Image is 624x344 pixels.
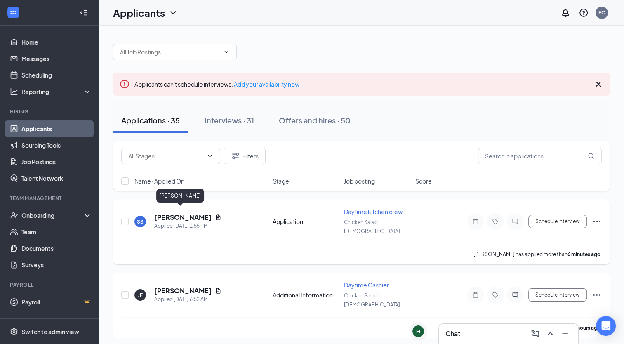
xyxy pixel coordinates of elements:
[21,328,79,336] div: Switch to admin view
[154,213,212,222] h5: [PERSON_NAME]
[528,215,587,228] button: Schedule Interview
[134,177,184,185] span: Name · Applied On
[344,219,400,234] span: Chicken Salad [DEMOGRAPHIC_DATA]
[168,8,178,18] svg: ChevronDown
[215,214,221,221] svg: Document
[445,329,460,338] h3: Chat
[344,292,400,308] span: Chicken Salad [DEMOGRAPHIC_DATA]
[120,79,130,89] svg: Error
[567,251,600,257] b: 6 minutes ago
[156,189,204,203] div: [PERSON_NAME]
[510,292,520,298] svg: ActiveChat
[416,328,420,335] div: FI
[344,208,403,215] span: Daytime kitchen crew
[234,80,299,88] a: Add your availability now
[21,137,92,153] a: Sourcing Tools
[21,34,92,50] a: Home
[205,115,254,125] div: Interviews · 31
[415,177,432,185] span: Score
[596,316,616,336] div: Open Intercom Messenger
[138,292,143,299] div: JF
[21,240,92,257] a: Documents
[529,327,542,340] button: ComposeMessage
[490,292,500,298] svg: Tag
[273,177,289,185] span: Stage
[21,120,92,137] a: Applicants
[560,8,570,18] svg: Notifications
[121,115,180,125] div: Applications · 35
[593,79,603,89] svg: Cross
[215,287,221,294] svg: Document
[80,9,88,17] svg: Collapse
[21,87,92,96] div: Reporting
[273,291,339,299] div: Additional Information
[21,67,92,83] a: Scheduling
[21,50,92,67] a: Messages
[154,286,212,295] h5: [PERSON_NAME]
[10,211,18,219] svg: UserCheck
[273,217,339,226] div: Application
[573,325,600,331] b: 7 hours ago
[21,153,92,170] a: Job Postings
[10,328,18,336] svg: Settings
[134,80,299,88] span: Applicants can't schedule interviews.
[154,295,221,304] div: Applied [DATE] 6:52 AM
[231,151,240,161] svg: Filter
[598,9,605,16] div: EC
[592,290,602,300] svg: Ellipses
[471,292,480,298] svg: Note
[545,329,555,339] svg: ChevronUp
[10,195,90,202] div: Team Management
[471,218,480,225] svg: Note
[21,257,92,273] a: Surveys
[128,151,203,160] input: All Stages
[113,6,165,20] h1: Applicants
[473,251,602,258] p: [PERSON_NAME] has applied more than .
[10,108,90,115] div: Hiring
[588,153,594,159] svg: MagnifyingGlass
[579,8,589,18] svg: QuestionInfo
[21,294,92,310] a: PayrollCrown
[560,329,570,339] svg: Minimize
[21,170,92,186] a: Talent Network
[530,329,540,339] svg: ComposeMessage
[223,49,230,55] svg: ChevronDown
[478,148,602,164] input: Search in applications
[21,211,85,219] div: Onboarding
[344,177,375,185] span: Job posting
[120,47,220,57] input: All Job Postings
[344,281,389,289] span: Daytime Cashier
[279,115,351,125] div: Offers and hires · 50
[207,153,213,159] svg: ChevronDown
[592,217,602,226] svg: Ellipses
[558,327,572,340] button: Minimize
[490,218,500,225] svg: Tag
[9,8,17,16] svg: WorkstreamLogo
[544,327,557,340] button: ChevronUp
[224,148,266,164] button: Filter Filters
[154,222,221,230] div: Applied [DATE] 1:55 PM
[10,281,90,288] div: Payroll
[21,224,92,240] a: Team
[137,218,144,225] div: SS
[510,218,520,225] svg: ChatInactive
[528,288,587,302] button: Schedule Interview
[10,87,18,96] svg: Analysis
